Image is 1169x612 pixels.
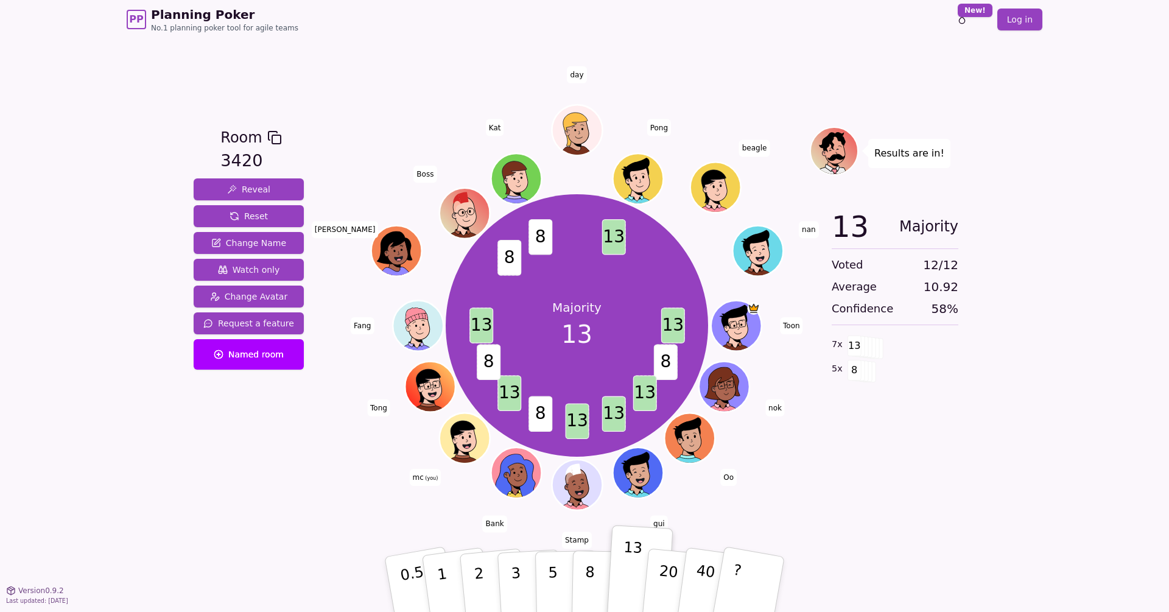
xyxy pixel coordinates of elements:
[18,586,64,596] span: Version 0.9.2
[653,344,677,380] span: 8
[552,299,602,316] p: Majority
[602,219,625,255] span: 13
[832,278,877,295] span: Average
[747,302,760,315] span: Toon is the host
[602,396,625,432] span: 13
[832,300,893,317] span: Confidence
[194,205,304,227] button: Reset
[565,404,589,440] span: 13
[739,139,770,157] span: Click to change your name
[528,396,552,432] span: 8
[720,469,737,486] span: Click to change your name
[214,348,284,361] span: Named room
[799,221,819,238] span: Click to change your name
[312,221,379,238] span: Click to change your name
[220,127,262,149] span: Room
[151,6,298,23] span: Planning Poker
[218,264,280,276] span: Watch only
[230,210,268,222] span: Reset
[367,399,390,416] span: Click to change your name
[924,278,958,295] span: 10.92
[647,119,671,136] span: Click to change your name
[780,317,803,334] span: Click to change your name
[832,212,869,241] span: 13
[874,145,944,162] p: Results are in!
[211,237,286,249] span: Change Name
[6,586,64,596] button: Version0.9.2
[567,66,586,83] span: Click to change your name
[650,515,668,532] span: Click to change your name
[528,219,552,255] span: 8
[194,178,304,200] button: Reveal
[6,597,68,604] span: Last updated: [DATE]
[620,538,643,605] p: 13
[351,317,374,334] span: Click to change your name
[832,362,843,376] span: 5 x
[997,9,1042,30] a: Log in
[561,316,592,353] span: 13
[483,515,507,532] span: Click to change your name
[194,339,304,370] button: Named room
[129,12,143,27] span: PP
[932,300,958,317] span: 58 %
[469,308,493,343] span: 13
[194,232,304,254] button: Change Name
[899,212,958,241] span: Majority
[562,532,592,549] span: Click to change your name
[486,119,504,136] span: Click to change your name
[477,344,500,380] span: 8
[497,375,521,411] span: 13
[194,259,304,281] button: Watch only
[151,23,298,33] span: No.1 planning poker tool for agile teams
[210,290,288,303] span: Change Avatar
[661,308,684,343] span: 13
[227,183,270,195] span: Reveal
[958,4,992,17] div: New!
[127,6,298,33] a: PPPlanning PokerNo.1 planning poker tool for agile teams
[848,360,862,381] span: 8
[951,9,973,30] button: New!
[923,256,958,273] span: 12 / 12
[765,399,785,416] span: Click to change your name
[441,414,488,462] button: Click to change your avatar
[497,240,521,276] span: 8
[832,338,843,351] span: 7 x
[424,476,438,481] span: (you)
[203,317,294,329] span: Request a feature
[633,375,656,411] span: 13
[194,312,304,334] button: Request a feature
[832,256,863,273] span: Voted
[194,286,304,308] button: Change Avatar
[409,469,441,486] span: Click to change your name
[848,336,862,356] span: 13
[220,149,281,174] div: 3420
[413,165,437,182] span: Click to change your name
